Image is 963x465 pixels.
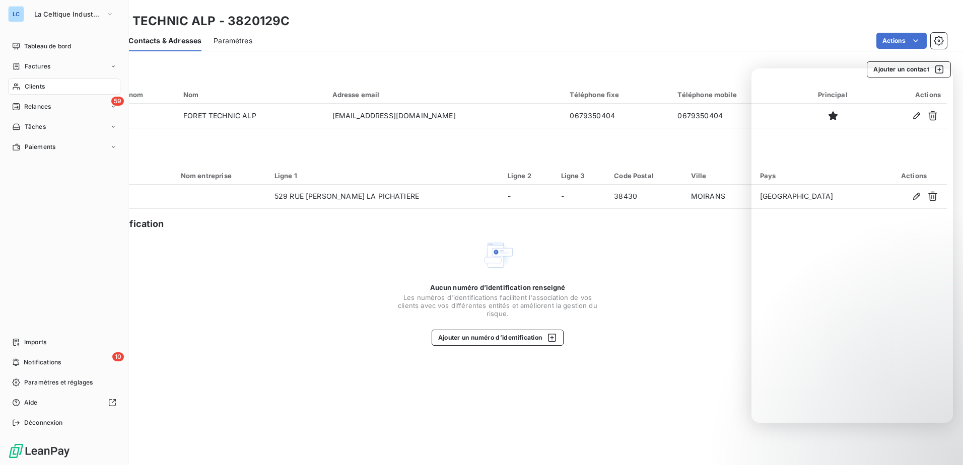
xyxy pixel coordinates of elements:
[561,172,602,180] div: Ligne 3
[751,68,953,423] iframe: Intercom live chat
[481,239,514,271] img: Empty state
[24,378,93,387] span: Paramètres et réglages
[608,185,685,209] td: 38430
[614,172,679,180] div: Code Postal
[128,36,201,46] span: Contacts & Adresses
[183,91,320,99] div: Nom
[8,79,120,95] a: Clients
[268,185,502,209] td: 529 RUE [PERSON_NAME] LA PICHATIERE
[502,185,555,209] td: -
[685,185,754,209] td: MOIRANS
[430,283,566,291] span: Aucun numéro d’identification renseigné
[177,104,326,128] td: FORET TECHNIC ALP
[118,91,172,99] div: Prénom
[214,36,252,46] span: Paramètres
[274,172,496,180] div: Ligne 1
[555,185,608,209] td: -
[8,443,71,459] img: Logo LeanPay
[432,330,564,346] button: Ajouter un numéro d’identification
[24,398,38,407] span: Aide
[8,38,120,54] a: Tableau de bord
[25,82,45,91] span: Clients
[24,358,61,367] span: Notifications
[24,338,46,347] span: Imports
[24,418,63,427] span: Déconnexion
[8,119,120,135] a: Tâches
[34,10,102,18] span: La Celtique Industrielle
[25,142,55,151] span: Paiements
[8,6,24,22] div: LC
[24,42,71,51] span: Tableau de bord
[8,395,120,411] a: Aide
[25,62,50,71] span: Factures
[867,61,951,77] button: Ajouter un contact
[181,172,262,180] div: Nom entreprise
[876,33,927,49] button: Actions
[24,102,51,111] span: Relances
[677,91,790,99] div: Téléphone mobile
[326,104,564,128] td: [EMAIL_ADDRESS][DOMAIN_NAME]
[397,293,598,318] span: Les numéros d'identifications facilitent l'association de vos clients avec vos différentes entité...
[508,172,549,180] div: Ligne 2
[8,334,120,350] a: Imports
[8,374,120,391] a: Paramètres et réglages
[112,352,124,361] span: 10
[8,58,120,74] a: Factures
[8,139,120,155] a: Paiements
[570,91,665,99] div: Téléphone fixe
[111,97,124,106] span: 59
[25,122,46,131] span: Tâches
[671,104,796,128] td: 0679350404
[8,99,120,115] a: 59Relances
[929,431,953,455] iframe: Intercom live chat
[564,104,671,128] td: 0679350404
[89,12,290,30] h3: FORET TECHNIC ALP - 3820129C
[691,172,748,180] div: Ville
[332,91,558,99] div: Adresse email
